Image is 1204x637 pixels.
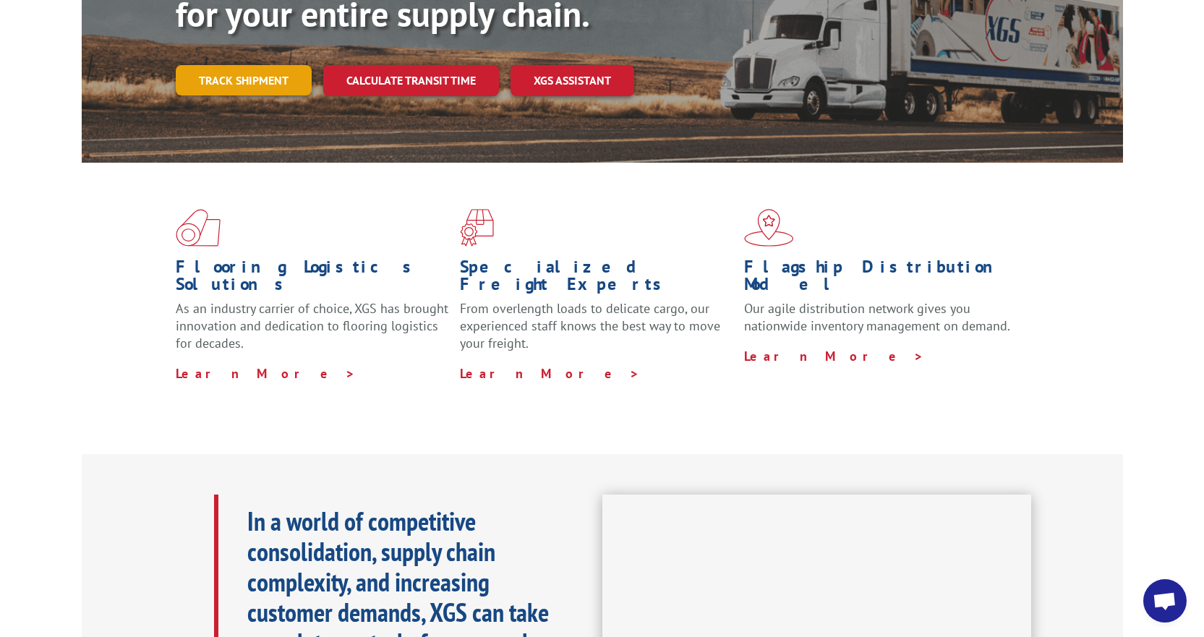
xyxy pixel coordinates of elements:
span: As an industry carrier of choice, XGS has brought innovation and dedication to flooring logistics... [176,300,448,351]
a: Learn More > [460,365,640,382]
h1: Specialized Freight Experts [460,258,733,300]
img: xgs-icon-focused-on-flooring-red [460,209,494,247]
h1: Flagship Distribution Model [744,258,1017,300]
a: Track shipment [176,65,312,95]
h1: Flooring Logistics Solutions [176,258,449,300]
a: XGS ASSISTANT [511,65,634,96]
a: Learn More > [744,348,924,364]
a: Learn More > [176,365,356,382]
a: Calculate transit time [323,65,499,96]
p: From overlength loads to delicate cargo, our experienced staff knows the best way to move your fr... [460,300,733,364]
span: Our agile distribution network gives you nationwide inventory management on demand. [744,300,1010,334]
img: xgs-icon-flagship-distribution-model-red [744,209,794,247]
img: xgs-icon-total-supply-chain-intelligence-red [176,209,221,247]
div: Open chat [1143,579,1187,623]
